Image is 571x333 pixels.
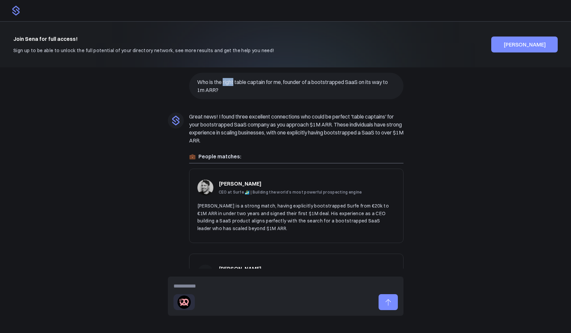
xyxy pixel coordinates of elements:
span: People matches: [198,153,241,160]
img: ED [197,265,213,281]
p: CEO at Surfe 🏄‍♂️ | Building the world’s most powerful prospecting engine [219,189,362,195]
h3: [PERSON_NAME] [219,180,262,188]
img: logo.png [11,5,21,16]
img: bitsandpretzels.com [177,295,191,309]
a: [PERSON_NAME] MD @Fundraising Playbooks & Angel Investor [PERSON_NAME] is a strong match for scal... [189,254,403,328]
h4: Join Sena for full access! [13,35,274,43]
button: [PERSON_NAME] [491,37,558,52]
p: Great news! I found three excellent connections who could be perfect 'table captains' for your bo... [189,113,403,144]
p: Who is the right table captain for me, founder of a bootstrapped SaaS on its way to 1m ARR? [197,78,396,94]
p: 💼 [189,152,403,163]
p: [PERSON_NAME] is a strong match, having explicitly bootstrapped Surfe from €20k to €1M ARR in und... [197,202,395,232]
h3: [PERSON_NAME] [219,265,262,273]
img: eb12ea108d942a1a0223c0fb7e4ff158df2c159b.jpg [197,180,213,196]
a: [PERSON_NAME] CEO at Surfe 🏄‍♂️ | Building the world’s most powerful prospecting engine [PERSON_N... [189,169,403,243]
p: Sign up to be able to unlock the full potential of your directory network, see more results and g... [13,47,274,54]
